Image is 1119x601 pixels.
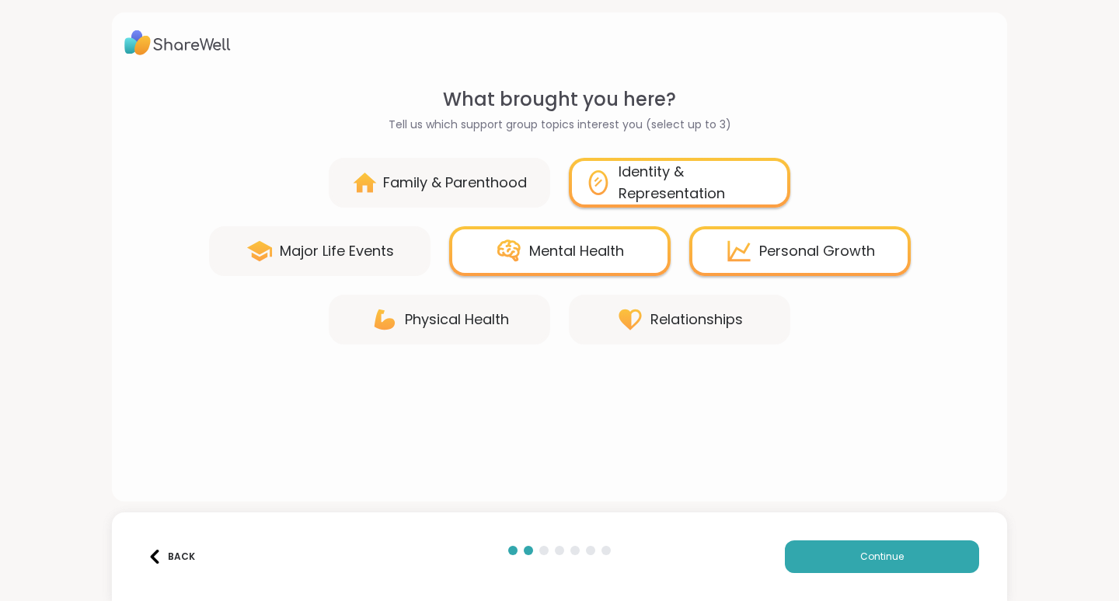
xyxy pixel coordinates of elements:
[759,240,875,262] div: Personal Growth
[443,86,676,114] span: What brought you here?
[405,309,509,330] div: Physical Health
[280,240,394,262] div: Major Life Events
[124,25,231,61] img: ShareWell Logo
[383,172,527,194] div: Family & Parenthood
[389,117,731,133] span: Tell us which support group topics interest you (select up to 3)
[785,540,979,573] button: Continue
[860,550,904,564] span: Continue
[529,240,624,262] div: Mental Health
[650,309,743,330] div: Relationships
[619,161,775,204] div: Identity & Representation
[148,550,195,564] div: Back
[140,540,202,573] button: Back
